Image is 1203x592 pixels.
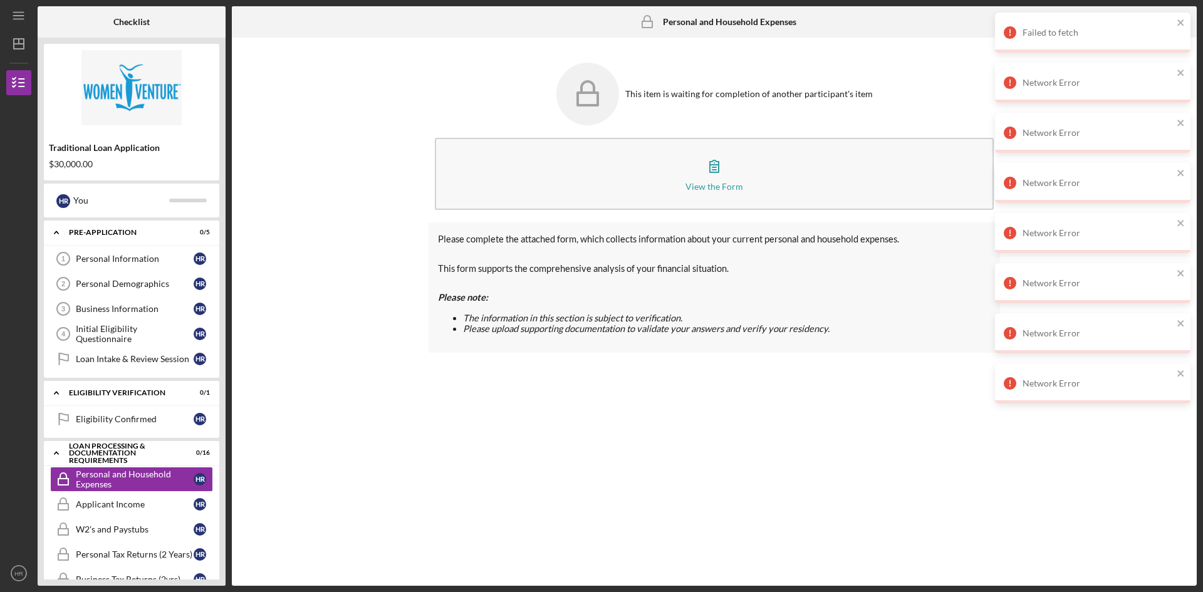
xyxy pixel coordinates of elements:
[56,194,70,208] div: H R
[50,246,213,271] a: 1Personal InformationHR
[194,573,206,586] div: H R
[76,499,194,509] div: Applicant Income
[685,182,743,191] div: View the Form
[50,567,213,592] a: Business Tax Returns (2yrs)HR
[61,280,65,288] tspan: 2
[14,570,23,577] text: HR
[1023,228,1173,238] div: Network Error
[625,89,873,99] div: This item is waiting for completion of another participant's item
[61,305,65,313] tspan: 3
[1023,128,1173,138] div: Network Error
[194,473,206,486] div: H R
[76,574,194,584] div: Business Tax Returns (2yrs)
[187,389,210,397] div: 0 / 1
[1177,318,1185,330] button: close
[194,523,206,536] div: H R
[463,313,682,323] span: The information in this section is subject to verification.
[1177,118,1185,130] button: close
[61,330,66,338] tspan: 4
[73,190,169,211] div: You
[194,498,206,511] div: H R
[76,324,194,344] div: Initial Eligibility Questionnaire
[1023,78,1173,88] div: Network Error
[1177,168,1185,180] button: close
[463,323,830,334] span: Please upload supporting documentation to validate your answers and verify your residency.
[76,279,194,289] div: Personal Demographics
[50,321,213,346] a: 4Initial Eligibility QuestionnaireHR
[69,442,179,464] div: Loan Processing & Documentation Requirements
[76,524,194,534] div: W2's and Paystubs
[76,414,194,424] div: Eligibility Confirmed
[1177,18,1185,29] button: close
[663,17,796,27] b: Personal and Household Expenses
[435,138,994,210] button: View the Form
[1023,178,1173,188] div: Network Error
[1177,368,1185,380] button: close
[50,271,213,296] a: 2Personal DemographicsHR
[187,229,210,236] div: 0 / 5
[194,303,206,315] div: H R
[1177,268,1185,280] button: close
[194,548,206,561] div: H R
[1023,278,1173,288] div: Network Error
[69,389,179,397] div: Eligibility Verification
[50,296,213,321] a: 3Business InformationHR
[50,542,213,567] a: Personal Tax Returns (2 Years)HR
[76,354,194,364] div: Loan Intake & Review Session
[113,17,150,27] b: Checklist
[1177,68,1185,80] button: close
[50,346,213,371] a: Loan Intake & Review SessionHR
[61,255,65,262] tspan: 1
[49,159,214,169] div: $30,000.00
[49,143,214,153] div: Traditional Loan Application
[1023,378,1173,388] div: Network Error
[1023,328,1173,338] div: Network Error
[187,449,210,457] div: 0 / 16
[76,549,194,559] div: Personal Tax Returns (2 Years)
[438,234,899,244] span: Please complete the attached form, which collects information about your current personal and hou...
[76,304,194,314] div: Business Information
[76,254,194,264] div: Personal Information
[194,353,206,365] div: H R
[69,229,179,236] div: Pre-Application
[194,328,206,340] div: H R
[50,492,213,517] a: Applicant IncomeHR
[44,50,219,125] img: Product logo
[438,263,729,274] span: This form supports the comprehensive analysis of your financial situation.
[6,561,31,586] button: HR
[50,467,213,492] a: Personal and Household ExpensesHR
[194,413,206,425] div: H R
[194,278,206,290] div: H R
[1177,218,1185,230] button: close
[1023,28,1173,38] div: Failed to fetch
[50,517,213,542] a: W2's and PaystubsHR
[76,469,194,489] div: Personal and Household Expenses
[50,407,213,432] a: Eligibility ConfirmedHR
[438,292,488,303] strong: Please note:
[194,252,206,265] div: H R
